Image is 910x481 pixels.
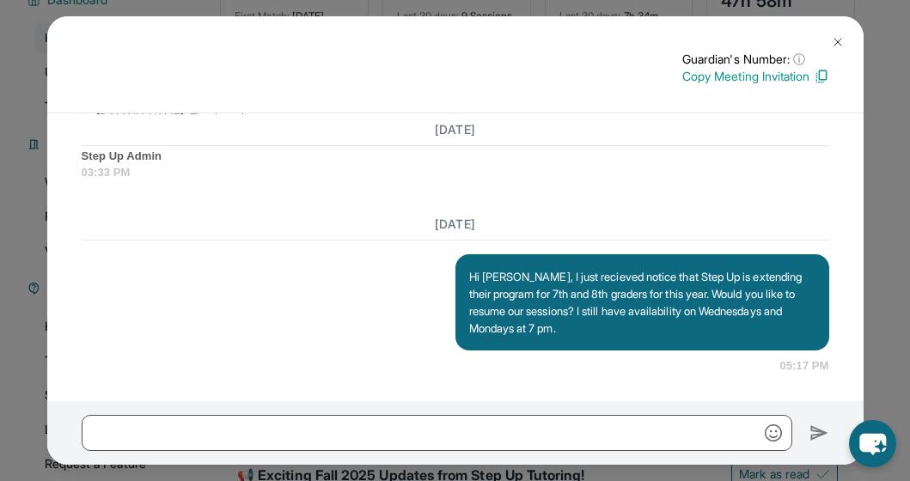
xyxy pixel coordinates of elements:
[809,423,829,443] img: Send icon
[82,120,829,137] h3: [DATE]
[82,164,829,181] span: 03:33 PM
[82,216,829,233] h3: [DATE]
[682,51,829,68] p: Guardian's Number:
[469,268,815,337] p: Hi [PERSON_NAME], I just recieved notice that Step Up is extending their program for 7th and 8th ...
[780,357,829,374] span: 05:17 PM
[814,69,829,84] img: Copy Icon
[831,35,845,49] img: Close Icon
[849,420,896,467] button: chat-button
[793,51,805,68] span: ⓘ
[682,68,829,85] p: Copy Meeting Invitation
[765,424,782,441] img: Emoji
[82,148,829,165] span: Step Up Admin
